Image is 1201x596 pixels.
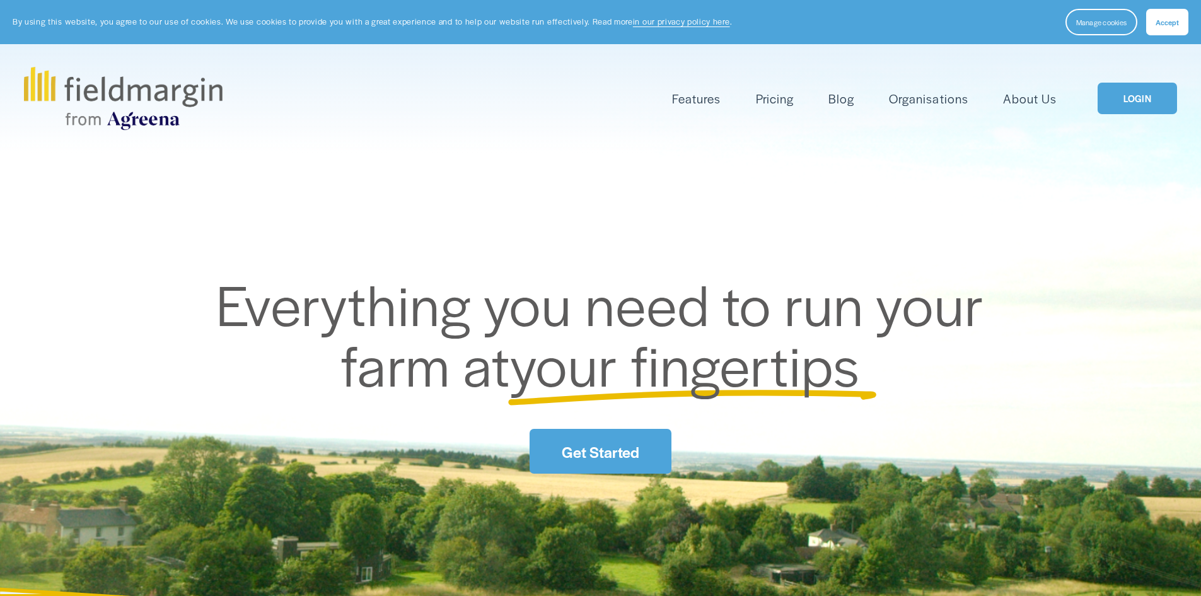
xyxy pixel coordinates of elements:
[1098,83,1177,115] a: LOGIN
[1146,9,1188,35] button: Accept
[672,90,721,108] span: Features
[510,324,860,403] span: your fingertips
[889,88,968,109] a: Organisations
[530,429,671,474] a: Get Started
[1003,88,1057,109] a: About Us
[1156,17,1179,27] span: Accept
[828,88,854,109] a: Blog
[13,16,732,28] p: By using this website, you agree to our use of cookies. We use cookies to provide you with a grea...
[1076,17,1127,27] span: Manage cookies
[672,88,721,109] a: folder dropdown
[1065,9,1137,35] button: Manage cookies
[633,16,730,27] a: in our privacy policy here
[24,67,222,130] img: fieldmargin.com
[216,264,997,403] span: Everything you need to run your farm at
[756,88,794,109] a: Pricing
